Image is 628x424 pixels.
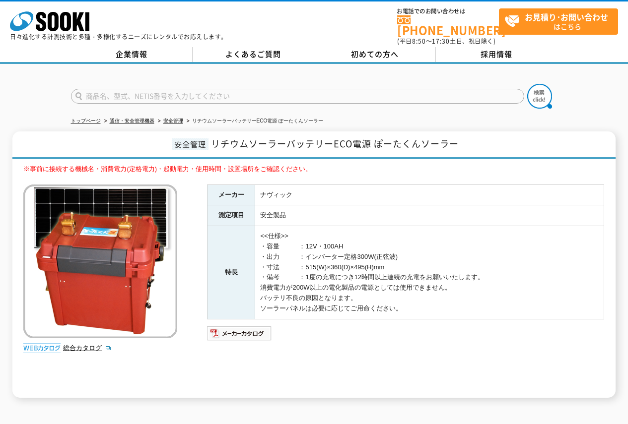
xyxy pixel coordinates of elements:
[255,205,604,226] td: 安全製品
[432,37,450,46] span: 17:30
[211,137,459,150] span: リチウムソーラーバッテリーECO電源 ぽーたくんソーラー
[208,226,255,319] th: 特長
[412,37,426,46] span: 8:50
[71,89,524,104] input: 商品名、型式、NETIS番号を入力してください
[63,344,112,352] a: 総合カタログ
[527,84,552,109] img: btn_search.png
[504,9,618,34] span: はこちら
[208,205,255,226] th: 測定項目
[255,184,604,205] td: ナヴィック
[397,8,499,14] span: お電話でのお問い合わせは
[207,332,272,339] a: メーカーカタログ
[208,184,255,205] th: メーカー
[351,49,399,60] span: 初めての方へ
[193,47,314,62] a: よくあるご質問
[185,116,323,126] li: リチウムソーラーバッテリーECO電源 ぽーたくんソーラー
[10,34,227,40] p: 日々進化する計測技術と多種・多様化するニーズにレンタルでお応えします。
[314,47,436,62] a: 初めての方へ
[23,165,312,173] span: ※事前に接続する機械名・消費電力(定格電力)・起動電力・使用時間・設置場所をご確認ください。
[397,37,495,46] span: (平日 ～ 土日、祝日除く)
[172,138,209,150] span: 安全管理
[71,118,101,123] a: トップページ
[255,226,604,319] td: <<仕様>> ・容量 ：12V・100AH ・出力 ：インバーター定格300W(正弦波) ・寸法 ：515(W)×360(D)×495(H)mm ・備考 ：1度の充電につき12時間以上連続の充電...
[525,11,608,23] strong: お見積り･お問い合わせ
[110,118,154,123] a: 通信・安全管理機器
[23,343,61,353] img: webカタログ
[397,15,499,36] a: [PHONE_NUMBER]
[436,47,558,62] a: 採用情報
[23,184,177,338] img: リチウムソーラーバッテリーECO電源 ぽーたくんソーラー
[163,118,183,123] a: 安全管理
[207,325,272,341] img: メーカーカタログ
[71,47,193,62] a: 企業情報
[499,8,618,35] a: お見積り･お問い合わせはこちら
